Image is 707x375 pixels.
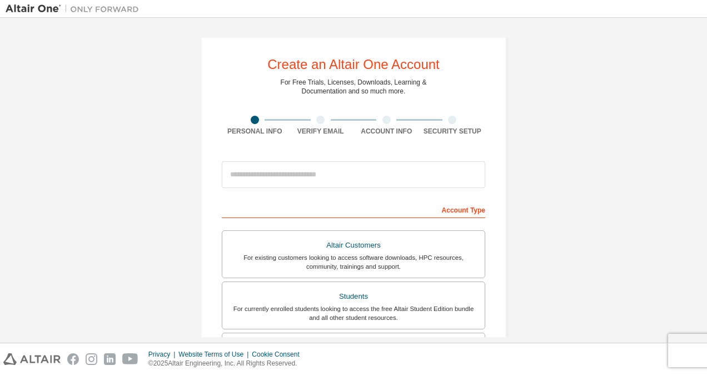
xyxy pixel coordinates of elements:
div: For currently enrolled students looking to access the free Altair Student Edition bundle and all ... [229,304,478,322]
div: Account Type [222,200,485,218]
div: For existing customers looking to access software downloads, HPC resources, community, trainings ... [229,253,478,271]
div: Privacy [148,350,178,359]
div: Altair Customers [229,238,478,253]
img: altair_logo.svg [3,353,61,365]
div: For Free Trials, Licenses, Downloads, Learning & Documentation and so much more. [281,78,427,96]
div: Create an Altair One Account [267,58,440,71]
div: Website Terms of Use [178,350,252,359]
div: Security Setup [420,127,486,136]
img: youtube.svg [122,353,138,365]
div: Personal Info [222,127,288,136]
img: Altair One [6,3,145,14]
div: Account Info [353,127,420,136]
img: linkedin.svg [104,353,116,365]
img: facebook.svg [67,353,79,365]
p: © 2025 Altair Engineering, Inc. All Rights Reserved. [148,359,306,368]
div: Verify Email [288,127,354,136]
img: instagram.svg [86,353,97,365]
div: Students [229,289,478,304]
div: Cookie Consent [252,350,306,359]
